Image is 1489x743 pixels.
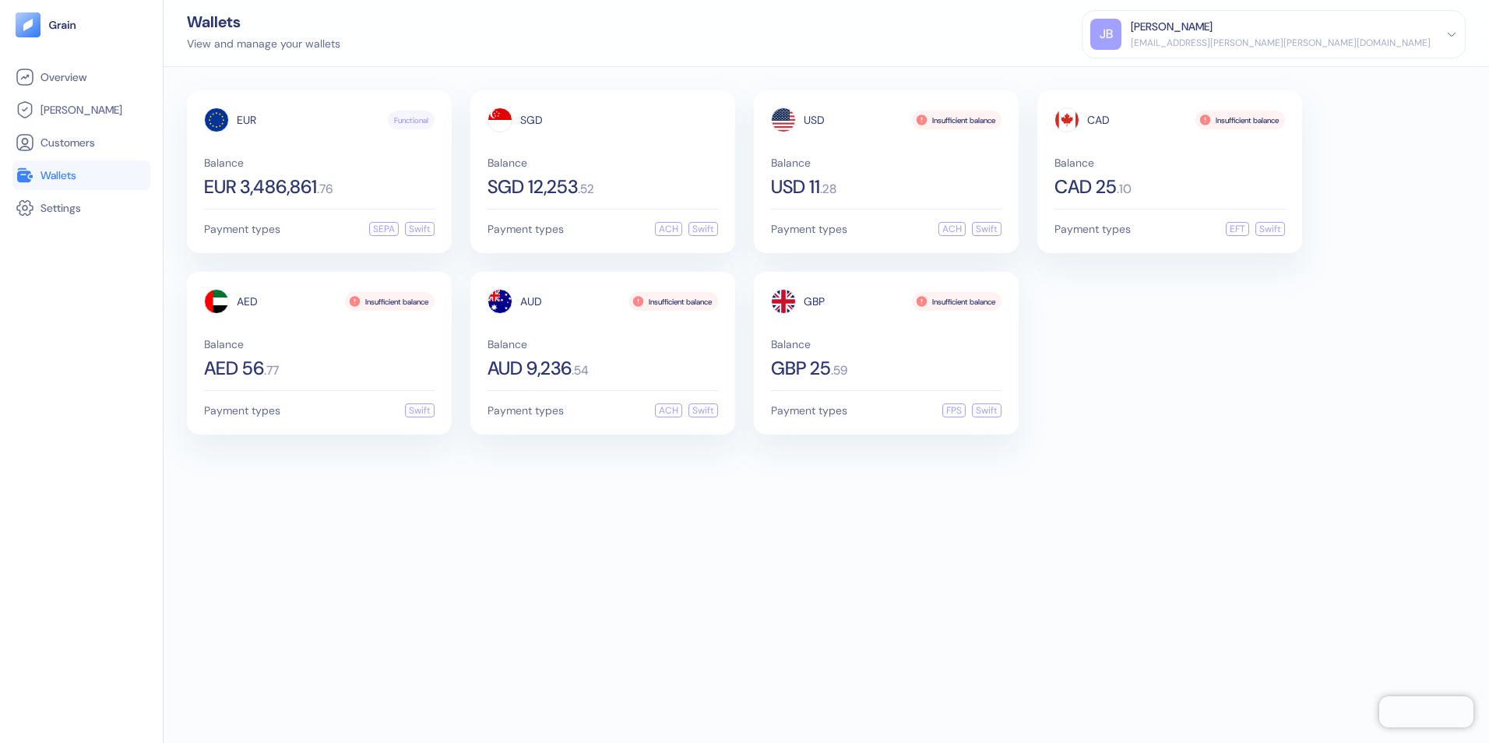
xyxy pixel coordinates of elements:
span: USD 11 [771,178,820,196]
span: Balance [771,157,1001,168]
a: Wallets [16,166,147,185]
a: [PERSON_NAME] [16,100,147,119]
span: Balance [771,339,1001,350]
div: Swift [405,222,435,236]
div: Insufficient balance [345,292,435,311]
span: USD [804,114,825,125]
img: logo-tablet-V2.svg [16,12,40,37]
div: Swift [688,403,718,417]
span: . 52 [578,183,594,195]
div: [EMAIL_ADDRESS][PERSON_NAME][PERSON_NAME][DOMAIN_NAME] [1131,36,1431,50]
span: Balance [488,339,718,350]
span: Payment types [204,405,280,416]
span: AUD [520,296,542,307]
span: CAD 25 [1054,178,1117,196]
div: Swift [1255,222,1285,236]
span: Balance [204,157,435,168]
span: . 28 [820,183,836,195]
div: Wallets [187,14,340,30]
div: ACH [655,403,682,417]
span: CAD [1087,114,1110,125]
span: Payment types [771,224,847,234]
div: ACH [655,222,682,236]
a: Customers [16,133,147,152]
a: Overview [16,68,147,86]
span: GBP [804,296,825,307]
span: SGD [520,114,543,125]
div: Swift [688,222,718,236]
div: Swift [405,403,435,417]
span: AED 56 [204,359,264,378]
div: Swift [972,222,1001,236]
div: ACH [938,222,966,236]
span: Payment types [204,224,280,234]
span: SGD 12,253 [488,178,578,196]
div: Insufficient balance [1195,111,1285,129]
span: Balance [1054,157,1285,168]
div: Insufficient balance [912,111,1001,129]
div: Swift [972,403,1001,417]
span: EUR [237,114,256,125]
span: AUD 9,236 [488,359,572,378]
div: FPS [942,403,966,417]
span: . 54 [572,364,589,377]
span: . 10 [1117,183,1132,195]
div: EFT [1226,222,1249,236]
span: Payment types [1054,224,1131,234]
span: Payment types [488,405,564,416]
span: Balance [488,157,718,168]
span: Balance [204,339,435,350]
iframe: Chatra live chat [1379,696,1473,727]
a: Settings [16,199,147,217]
div: SEPA [369,222,399,236]
div: Insufficient balance [912,292,1001,311]
span: Customers [40,135,95,150]
div: Insufficient balance [628,292,718,311]
div: JB [1090,19,1121,50]
span: [PERSON_NAME] [40,102,122,118]
span: . 59 [831,364,847,377]
span: Payment types [488,224,564,234]
span: Settings [40,200,81,216]
span: Wallets [40,167,76,183]
span: AED [237,296,258,307]
span: . 76 [317,183,333,195]
span: EUR 3,486,861 [204,178,317,196]
span: GBP 25 [771,359,831,378]
span: Overview [40,69,86,85]
img: logo [48,19,77,30]
div: [PERSON_NAME] [1131,19,1213,35]
div: View and manage your wallets [187,36,340,52]
span: Functional [394,114,428,126]
span: Payment types [771,405,847,416]
span: . 77 [264,364,279,377]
